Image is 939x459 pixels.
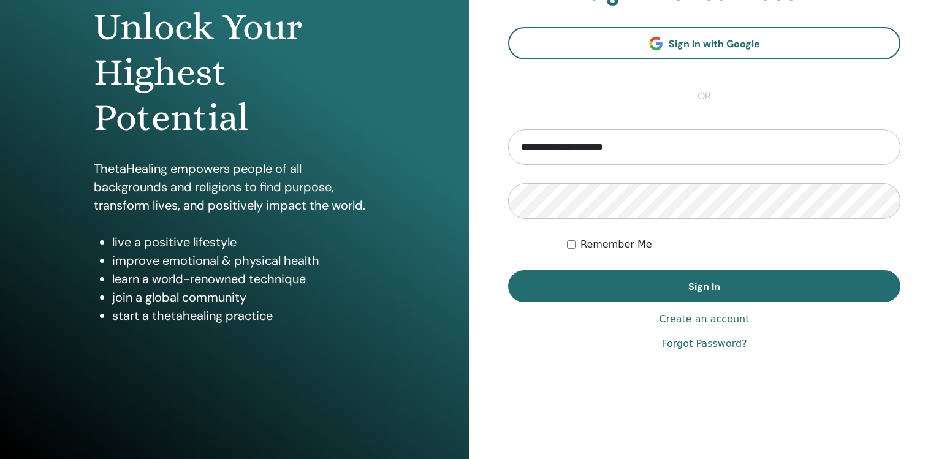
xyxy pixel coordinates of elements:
li: live a positive lifestyle [112,233,376,251]
span: Sign In with Google [669,37,760,50]
a: Sign In with Google [508,27,900,59]
span: Sign In [688,280,720,293]
li: join a global community [112,288,376,306]
a: Forgot Password? [661,336,747,351]
p: ThetaHealing empowers people of all backgrounds and religions to find purpose, transform lives, a... [94,159,376,214]
span: or [691,89,717,104]
li: improve emotional & physical health [112,251,376,270]
li: start a thetahealing practice [112,306,376,325]
div: Keep me authenticated indefinitely or until I manually logout [567,237,900,252]
button: Sign In [508,270,900,302]
h1: Unlock Your Highest Potential [94,4,376,141]
a: Create an account [659,312,749,327]
label: Remember Me [580,237,652,252]
li: learn a world-renowned technique [112,270,376,288]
